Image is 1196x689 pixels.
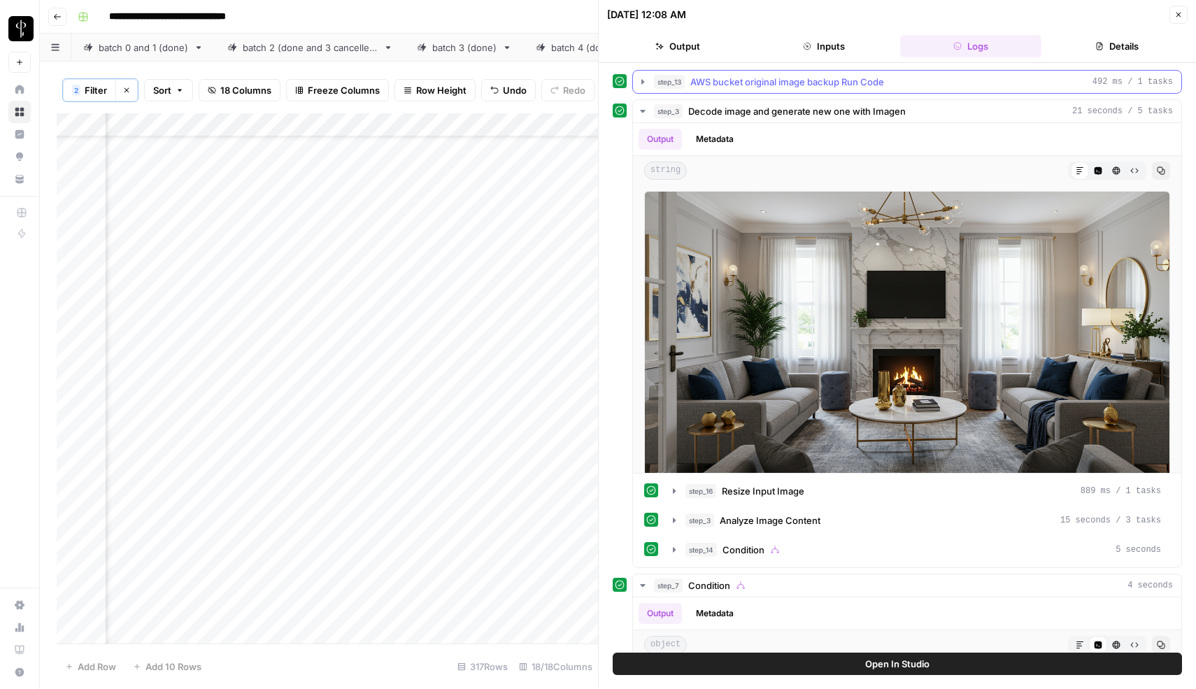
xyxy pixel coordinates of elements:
button: Output [639,129,682,150]
a: batch 4 (done up to 11000) [524,34,697,62]
span: string [644,162,687,180]
button: 21 seconds / 5 tasks [633,100,1181,122]
span: Freeze Columns [308,83,380,97]
div: batch 4 (done up to 11000) [551,41,670,55]
button: Add Row [57,655,124,678]
span: 21 seconds / 5 tasks [1072,105,1173,118]
button: 492 ms / 1 tasks [633,71,1181,93]
span: 492 ms / 1 tasks [1092,76,1173,88]
span: 18 Columns [220,83,271,97]
button: 4 seconds [633,574,1181,597]
button: Metadata [688,603,742,624]
span: AWS bucket original image backup Run Code [690,75,884,89]
span: step_3 [685,513,714,527]
span: 15 seconds / 3 tasks [1060,514,1161,527]
button: Row Height [394,79,476,101]
button: Metadata [688,129,742,150]
a: batch 2 (done and 3 cancelled) [215,34,405,62]
span: step_7 [654,578,683,592]
button: 5 seconds [664,539,1169,561]
span: step_16 [685,484,716,498]
button: Open In Studio [613,653,1182,675]
a: Insights [8,123,31,145]
span: Condition [722,543,764,557]
div: 18/18 Columns [513,655,598,678]
div: batch 3 (done) [432,41,497,55]
span: step_3 [654,104,683,118]
button: Output [639,603,682,624]
span: Add 10 Rows [145,660,201,674]
div: [DATE] 12:08 AM [607,8,686,22]
span: Analyze Image Content [720,513,820,527]
a: Learning Hub [8,639,31,661]
button: Inputs [754,35,895,57]
span: Row Height [416,83,467,97]
button: Redo [541,79,595,101]
span: Filter [85,83,107,97]
span: Redo [563,83,585,97]
span: Sort [153,83,171,97]
button: Workspace: LP Production Workloads [8,11,31,46]
a: Home [8,78,31,101]
button: Sort [144,79,193,101]
span: Condition [688,578,730,592]
button: 18 Columns [199,79,280,101]
span: 5 seconds [1116,544,1161,556]
button: Output [607,35,748,57]
div: 2 [72,85,80,96]
a: Your Data [8,168,31,190]
img: LP Production Workloads Logo [8,16,34,41]
a: Settings [8,594,31,616]
span: step_13 [654,75,685,89]
div: 21 seconds / 5 tasks [633,123,1181,567]
button: Add 10 Rows [124,655,210,678]
span: 4 seconds [1127,579,1173,592]
span: 2 [74,85,78,96]
span: Add Row [78,660,116,674]
a: batch 3 (done) [405,34,524,62]
span: Decode image and generate new one with Imagen [688,104,906,118]
button: 15 seconds / 3 tasks [664,509,1169,532]
button: Freeze Columns [286,79,389,101]
img: output preview [644,191,1170,478]
span: Undo [503,83,527,97]
div: 317 Rows [452,655,513,678]
button: Details [1047,35,1188,57]
button: 2Filter [63,79,115,101]
a: batch 0 and 1 (done) [71,34,215,62]
a: Usage [8,616,31,639]
div: batch 2 (done and 3 cancelled) [243,41,378,55]
button: Help + Support [8,661,31,683]
span: object [644,636,687,654]
a: Opportunities [8,145,31,168]
button: Undo [481,79,536,101]
button: Logs [900,35,1041,57]
span: Open In Studio [865,657,930,671]
span: Resize Input Image [722,484,804,498]
div: batch 0 and 1 (done) [99,41,188,55]
button: 889 ms / 1 tasks [664,480,1169,502]
span: 889 ms / 1 tasks [1081,485,1161,497]
a: Browse [8,101,31,123]
span: step_14 [685,543,717,557]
